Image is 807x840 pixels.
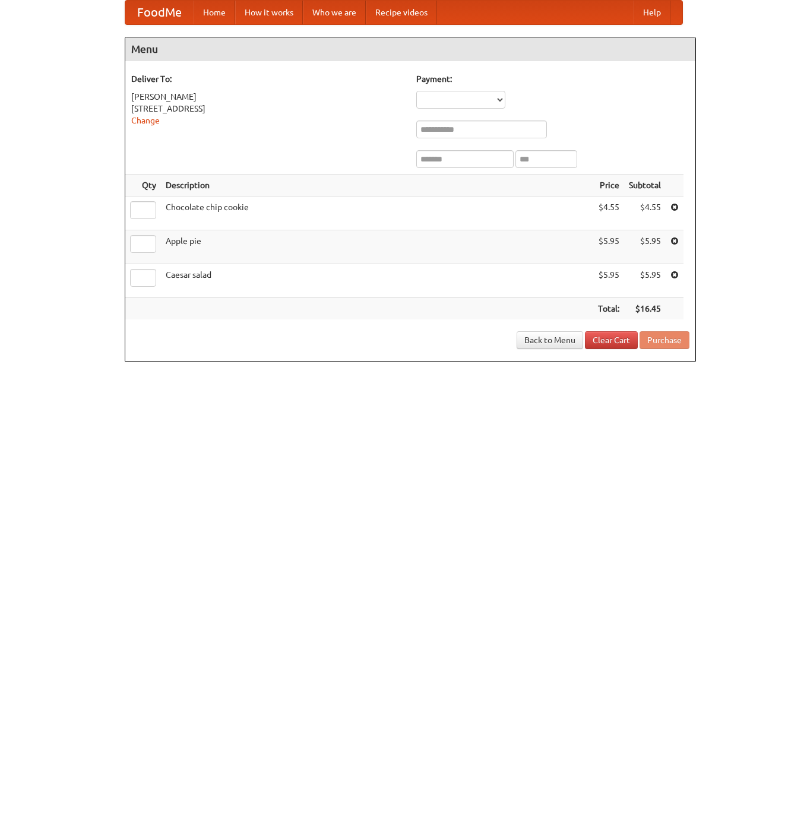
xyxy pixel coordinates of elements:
[161,175,593,196] th: Description
[593,230,624,264] td: $5.95
[125,37,695,61] h4: Menu
[624,196,666,230] td: $4.55
[161,264,593,298] td: Caesar salad
[593,196,624,230] td: $4.55
[585,331,638,349] a: Clear Cart
[131,91,404,103] div: [PERSON_NAME]
[624,298,666,320] th: $16.45
[131,73,404,85] h5: Deliver To:
[624,230,666,264] td: $5.95
[366,1,437,24] a: Recipe videos
[593,264,624,298] td: $5.95
[235,1,303,24] a: How it works
[640,331,689,349] button: Purchase
[131,103,404,115] div: [STREET_ADDRESS]
[161,196,593,230] td: Chocolate chip cookie
[125,175,161,196] th: Qty
[593,298,624,320] th: Total:
[303,1,366,24] a: Who we are
[593,175,624,196] th: Price
[194,1,235,24] a: Home
[634,1,670,24] a: Help
[125,1,194,24] a: FoodMe
[161,230,593,264] td: Apple pie
[416,73,689,85] h5: Payment:
[517,331,583,349] a: Back to Menu
[624,175,666,196] th: Subtotal
[131,116,160,125] a: Change
[624,264,666,298] td: $5.95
